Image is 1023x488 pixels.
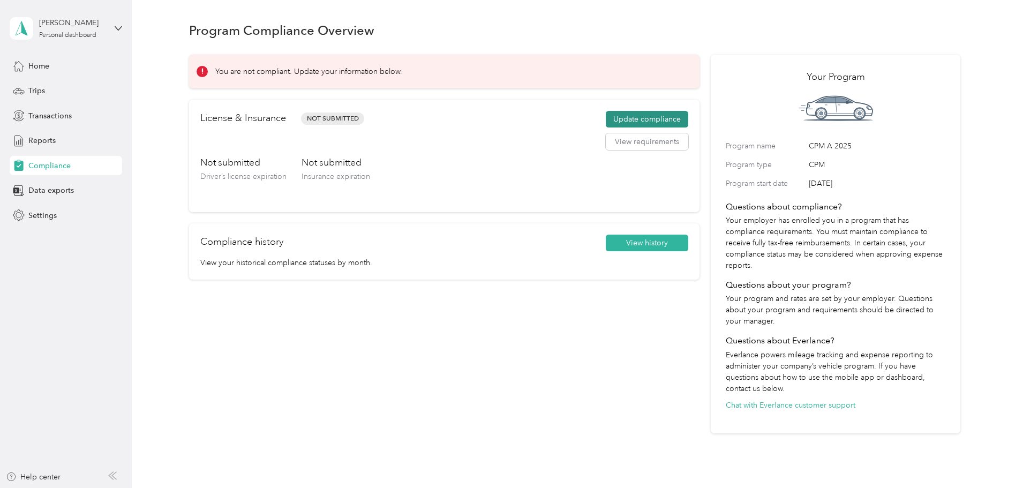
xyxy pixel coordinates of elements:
[28,160,71,171] span: Compliance
[726,200,945,213] h4: Questions about compliance?
[301,112,364,125] span: Not Submitted
[28,210,57,221] span: Settings
[39,17,106,28] div: [PERSON_NAME]
[215,66,402,77] p: You are not compliant. Update your information below.
[809,159,945,170] span: CPM
[200,172,287,181] span: Driver’s license expiration
[606,133,688,151] button: View requirements
[606,235,688,252] button: View history
[39,32,96,39] div: Personal dashboard
[28,135,56,146] span: Reports
[726,159,805,170] label: Program type
[809,178,945,189] span: [DATE]
[726,70,945,84] h2: Your Program
[200,111,286,125] h2: License & Insurance
[809,140,945,152] span: CPM A 2025
[28,85,45,96] span: Trips
[726,334,945,347] h4: Questions about Everlance?
[963,428,1023,488] iframe: Everlance-gr Chat Button Frame
[726,279,945,291] h4: Questions about your program?
[606,111,688,128] button: Update compliance
[726,140,805,152] label: Program name
[302,172,370,181] span: Insurance expiration
[28,61,49,72] span: Home
[726,178,805,189] label: Program start date
[6,471,61,483] button: Help center
[189,25,374,36] h1: Program Compliance Overview
[28,185,74,196] span: Data exports
[28,110,72,122] span: Transactions
[726,349,945,394] p: Everlance powers mileage tracking and expense reporting to administer your company’s vehicle prog...
[726,215,945,271] p: Your employer has enrolled you in a program that has compliance requirements. You must maintain c...
[200,257,688,268] p: View your historical compliance statuses by month.
[200,235,283,249] h2: Compliance history
[726,400,855,411] button: Chat with Everlance customer support
[302,156,370,169] h3: Not submitted
[200,156,287,169] h3: Not submitted
[726,293,945,327] p: Your program and rates are set by your employer. Questions about your program and requirements sh...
